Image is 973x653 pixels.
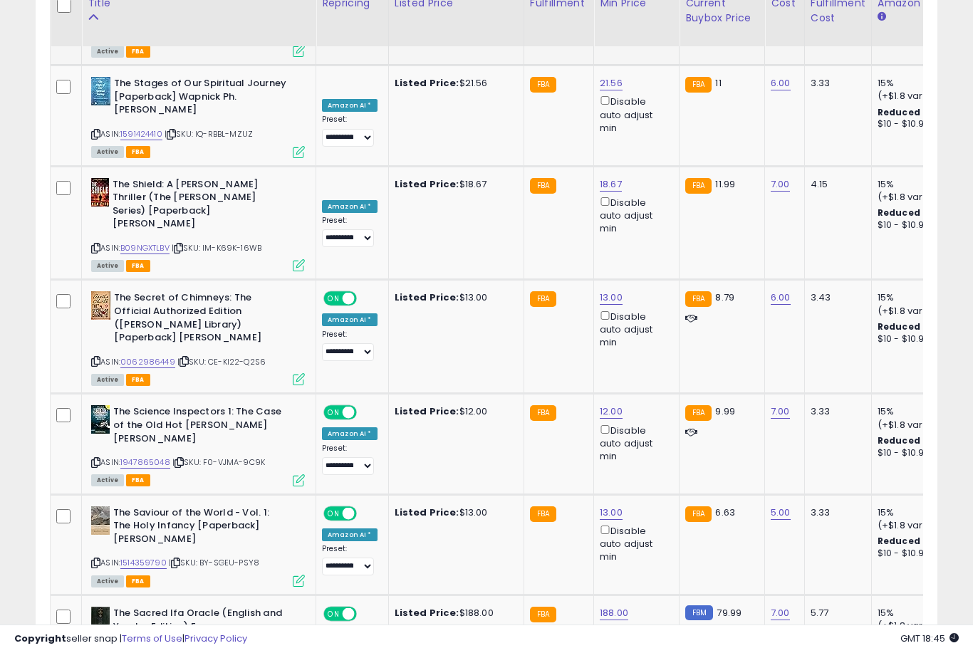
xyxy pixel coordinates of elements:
[530,77,556,93] small: FBA
[322,330,378,362] div: Preset:
[600,523,668,564] div: Disable auto adjust min
[91,178,109,207] img: 41G3zrUxkLL._SL40_.jpg
[715,177,735,191] span: 11.99
[685,291,712,307] small: FBA
[878,106,971,118] b: Reduced Prof. Rng.
[120,128,162,140] a: 1591424410
[900,632,959,645] span: 2025-09-8 18:45 GMT
[395,291,513,304] div: $13.00
[771,606,790,620] a: 7.00
[91,607,110,635] img: 51D-yFizOCL._SL40_.jpg
[91,77,305,156] div: ASIN:
[530,506,556,522] small: FBA
[395,506,459,519] b: Listed Price:
[355,507,378,519] span: OFF
[878,207,971,219] b: Reduced Prof. Rng.
[322,427,378,440] div: Amazon AI *
[395,291,459,304] b: Listed Price:
[355,608,378,620] span: OFF
[878,434,971,446] b: Reduced Prof. Rng.
[685,405,712,421] small: FBA
[811,77,860,90] div: 3.33
[322,313,378,326] div: Amazon AI *
[600,194,668,236] div: Disable auto adjust min
[395,404,459,418] b: Listed Price:
[811,291,860,304] div: 3.43
[395,405,513,418] div: $12.00
[878,11,886,23] small: Amazon Fees.
[600,76,623,90] a: 21.56
[530,291,556,307] small: FBA
[114,291,287,348] b: The Secret of Chimneys: The Official Authorized Edition ([PERSON_NAME] Library) [Paperback] [PERS...
[322,99,378,112] div: Amazon AI *
[184,632,247,645] a: Privacy Policy
[91,146,124,158] span: All listings currently available for purchase on Amazon
[91,46,124,58] span: All listings currently available for purchase on Amazon
[126,46,150,58] span: FBA
[600,93,668,135] div: Disable auto adjust min
[114,77,287,120] b: The Stages of Our Spiritual Journey [Paperback] Wapnick Ph.[PERSON_NAME]
[126,260,150,272] span: FBA
[325,608,343,620] span: ON
[322,115,378,147] div: Preset:
[91,77,110,105] img: 41IDNERZE2L._SL40_.jpg
[811,405,860,418] div: 3.33
[91,506,305,585] div: ASIN:
[91,291,110,320] img: 5149CJMKC2L._SL40_.jpg
[771,177,790,192] a: 7.00
[715,404,735,418] span: 9.99
[322,216,378,248] div: Preset:
[14,632,66,645] strong: Copyright
[600,404,623,419] a: 12.00
[715,506,735,519] span: 6.63
[395,77,513,90] div: $21.56
[771,291,791,305] a: 6.00
[91,575,124,587] span: All listings currently available for purchase on Amazon
[322,444,378,476] div: Preset:
[685,178,712,194] small: FBA
[355,407,378,419] span: OFF
[325,507,343,519] span: ON
[530,405,556,421] small: FBA
[355,293,378,305] span: OFF
[322,544,378,576] div: Preset:
[120,557,167,569] a: 1514359790
[395,607,513,620] div: $188.00
[600,177,622,192] a: 18.67
[91,260,124,272] span: All listings currently available for purchase on Amazon
[91,474,124,486] span: All listings currently available for purchase on Amazon
[395,177,459,191] b: Listed Price:
[395,76,459,90] b: Listed Price:
[878,320,971,333] b: Reduced Prof. Rng.
[325,407,343,419] span: ON
[685,605,713,620] small: FBM
[325,293,343,305] span: ON
[771,506,791,520] a: 5.00
[600,422,668,464] div: Disable auto adjust min
[530,607,556,622] small: FBA
[113,405,286,449] b: The Science Inspectors 1: The Case of the Old Hot [PERSON_NAME] [PERSON_NAME]
[126,575,150,587] span: FBA
[685,77,712,93] small: FBA
[126,474,150,486] span: FBA
[717,606,742,620] span: 79.99
[811,607,860,620] div: 5.77
[113,506,286,550] b: The Saviour of the World - Vol. 1: The Holy Infancy [Paperback] [PERSON_NAME]
[530,178,556,194] small: FBA
[14,632,247,646] div: seller snap | |
[91,374,124,386] span: All listings currently available for purchase on Amazon
[91,291,305,384] div: ASIN:
[715,76,721,90] span: 11
[122,632,182,645] a: Terms of Use
[771,404,790,419] a: 7.00
[91,405,110,434] img: 51aSZbLzywL._SL40_.jpg
[811,178,860,191] div: 4.15
[120,356,175,368] a: 0062986449
[395,506,513,519] div: $13.00
[91,405,305,484] div: ASIN:
[172,456,265,468] span: | SKU: F0-VJMA-9C9K
[878,535,971,547] b: Reduced Prof. Rng.
[600,606,628,620] a: 188.00
[126,374,150,386] span: FBA
[600,291,623,305] a: 13.00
